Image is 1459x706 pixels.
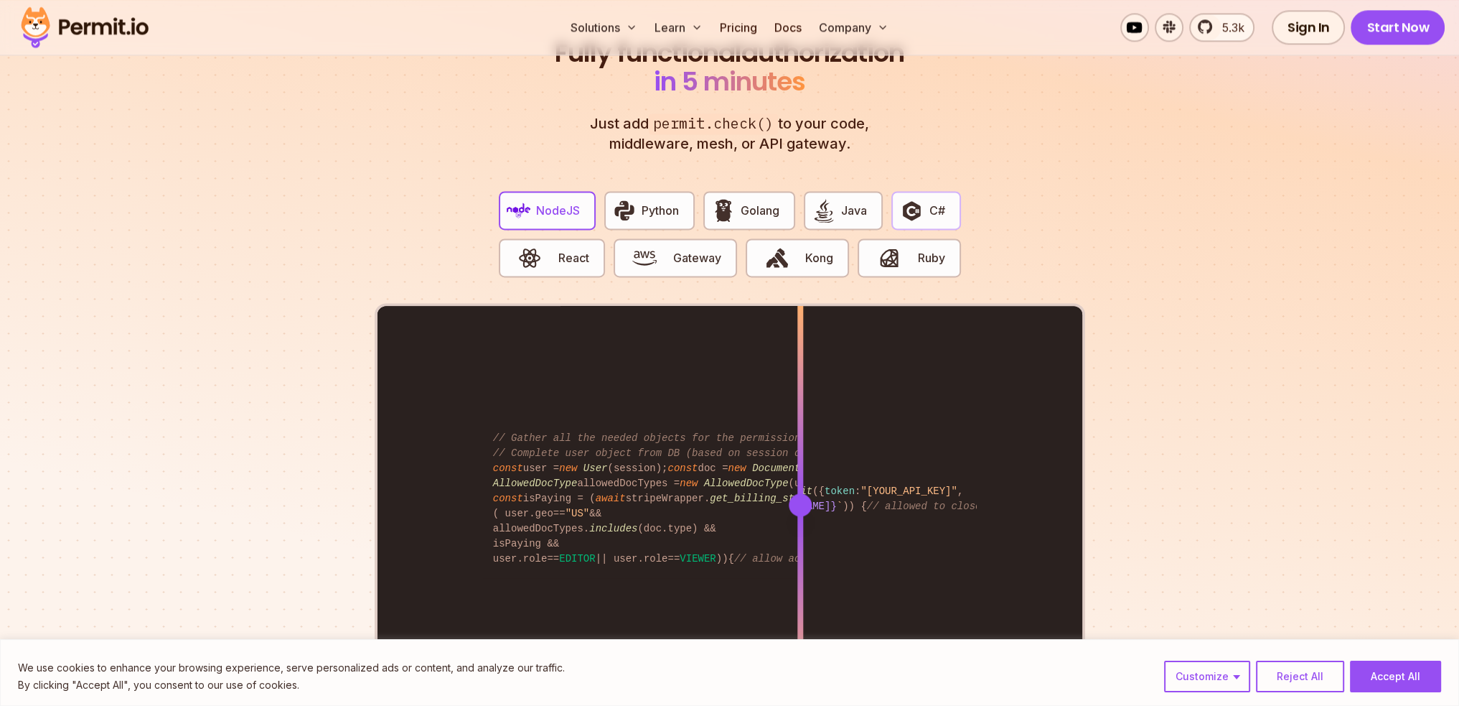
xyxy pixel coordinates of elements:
[565,13,643,42] button: Solutions
[1164,661,1250,692] button: Customize
[559,553,595,565] span: EDITOR
[825,486,855,497] span: token
[704,478,789,489] span: AllowedDocType
[612,198,637,223] img: Python
[728,463,746,474] span: new
[558,249,589,266] span: React
[18,659,565,677] p: We use cookies to enhance your browsing experience, serve personalized ads or content, and analyz...
[483,419,976,578] code: user = (session); doc = ( , , session. ); allowedDocTypes = (user. ); isPaying = ( stripeWrapper....
[841,202,867,219] span: Java
[552,39,908,96] h2: authorization
[741,202,779,219] span: Golang
[710,493,818,504] span: get_billing_status
[536,202,580,219] span: NodeJS
[649,13,708,42] button: Learn
[523,553,548,565] span: role
[18,677,565,694] p: By clicking "Accept All", you consent to our use of cookies.
[1351,10,1445,45] a: Start Now
[517,246,542,270] img: React
[877,246,901,270] img: Ruby
[734,553,825,565] span: // allow access
[680,478,698,489] span: new
[929,202,945,219] span: C#
[555,39,741,68] span: Fully functional
[667,463,698,474] span: const
[566,508,590,519] span: "US"
[493,478,578,489] span: AllowedDocType
[507,198,531,223] img: NodeJS
[649,113,778,134] span: permit.check()
[813,13,894,42] button: Company
[860,486,957,497] span: "[YOUR_API_KEY]"
[632,246,657,270] img: Gateway
[765,246,789,270] img: Kong
[596,493,626,504] span: await
[654,63,805,100] span: in 5 minutes
[1214,19,1244,36] span: 5.3k
[575,113,885,154] p: Just add to your code, middleware, mesh, or API gateway.
[642,202,679,219] span: Python
[667,523,692,534] span: type
[805,249,833,266] span: Kong
[493,493,523,504] span: const
[1272,10,1346,45] a: Sign In
[589,523,637,534] span: includes
[673,249,721,266] span: Gateway
[680,553,716,565] span: VIEWER
[752,463,800,474] span: Document
[918,249,945,266] span: Ruby
[714,13,763,42] a: Pricing
[1189,13,1254,42] a: 5.3k
[493,447,970,459] span: // Complete user object from DB (based on session object, only 3 DB queries...)
[769,13,807,42] a: Docs
[867,501,1018,512] span: // allowed to close issue
[644,553,668,565] span: role
[493,432,837,444] span: // Gather all the needed objects for the permission check
[711,198,736,223] img: Golang
[583,463,608,474] span: User
[1350,661,1441,692] button: Accept All
[559,463,577,474] span: new
[493,463,523,474] span: const
[535,508,553,519] span: geo
[899,198,924,223] img: C#
[1256,661,1344,692] button: Reject All
[14,3,155,52] img: Permit logo
[812,198,836,223] img: Java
